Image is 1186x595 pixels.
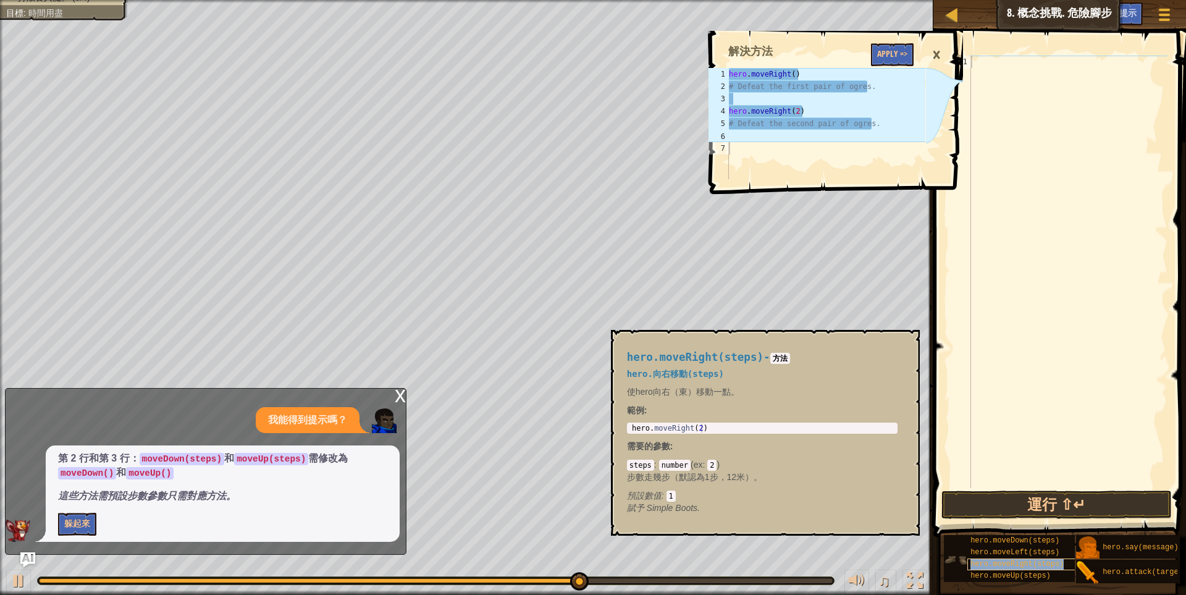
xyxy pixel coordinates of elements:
[709,93,729,105] div: 3
[970,572,1051,580] span: hero.moveUp(steps)
[709,68,729,80] div: 1
[627,458,898,502] div: ( )
[627,460,654,471] code: steps
[1103,543,1178,552] span: hero.say(message)
[970,548,1059,557] span: hero.moveLeft(steps)
[20,552,35,567] button: Ask AI
[1076,536,1100,560] img: portrait.png
[627,405,647,415] strong: :
[1076,561,1100,584] img: portrait.png
[951,56,971,68] div: 1
[709,142,729,154] div: 7
[709,117,729,130] div: 5
[1077,7,1098,19] span: Ask AI
[23,8,28,18] span: :
[627,503,647,513] span: 賦予
[58,467,116,479] code: moveDown()
[627,471,898,483] p: 步數走幾步（默認為1步，12米）。
[1071,2,1104,25] button: Ask AI
[770,353,790,364] code: 方法
[702,460,707,470] span: :
[372,408,397,433] img: Player
[627,352,898,363] h4: -
[709,130,729,142] div: 6
[667,491,676,502] code: 1
[970,536,1059,545] span: hero.moveDown(steps)
[654,460,659,470] span: :
[659,460,691,471] code: number
[58,452,387,480] p: 第 2 行和第 3 行： 和 需修改為 和
[707,460,717,471] code: 2
[58,491,236,501] em: 這些方法需預設步數參數只需對應方法。
[627,491,662,500] span: 預設數值
[140,453,225,465] code: moveDown(steps)
[268,413,347,428] p: 我能得到提示嗎？
[709,105,729,117] div: 4
[941,491,1172,519] button: 運行 ⇧↵
[627,369,724,379] span: hero.向右移動(steps)
[871,43,914,66] button: Apply =>
[670,441,673,451] span: :
[627,386,898,398] p: 使hero向右（東）移動一點。
[627,351,763,363] span: hero.moveRight(steps)
[6,520,30,542] img: AI
[722,43,779,59] div: 解決方法
[694,460,703,470] span: ex
[627,503,700,513] em: Simple Boots.
[1111,7,1137,19] span: 小提示
[1149,2,1180,32] button: 顯示遊戲選單
[126,467,174,479] code: moveUp()
[627,441,670,451] span: 需要的參數
[6,8,23,18] span: 目標
[627,405,644,415] span: 範例
[6,570,31,595] button: Ctrl + P: Play
[395,389,406,401] div: x
[28,8,63,18] span: 時間用盡
[234,453,308,465] code: moveUp(steps)
[709,80,729,93] div: 2
[58,513,96,536] button: 躲起來
[662,491,667,500] span: :
[926,41,947,69] div: ×
[970,560,1064,568] span: hero.moveRight(steps)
